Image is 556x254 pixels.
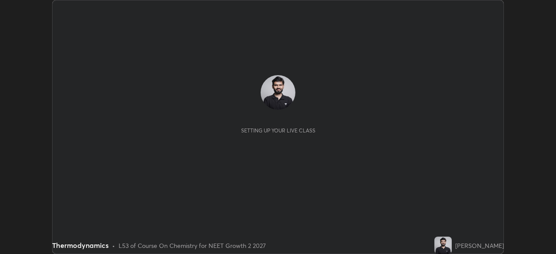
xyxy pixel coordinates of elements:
[434,237,452,254] img: 0c83c29822bb4980a4694bc9a4022f43.jpg
[241,127,315,134] div: Setting up your live class
[455,241,504,250] div: [PERSON_NAME]
[261,75,295,110] img: 0c83c29822bb4980a4694bc9a4022f43.jpg
[52,240,109,251] div: Thermodynamics
[112,241,115,250] div: •
[119,241,266,250] div: L53 of Course On Chemistry for NEET Growth 2 2027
